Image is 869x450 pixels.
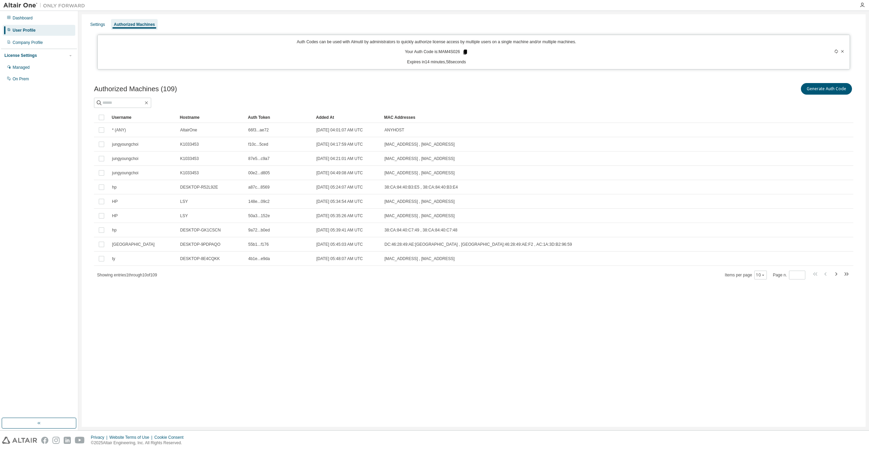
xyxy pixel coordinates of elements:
span: [MAC_ADDRESS] , [MAC_ADDRESS] [384,213,455,219]
span: ANYHOST [384,127,404,133]
p: Your Auth Code is: MAM4S026 [405,49,468,55]
div: Added At [316,112,379,123]
span: [DATE] 05:45:03 AM UTC [316,242,363,247]
span: [DATE] 05:35:26 AM UTC [316,213,363,219]
img: youtube.svg [75,437,85,444]
div: Authorized Machines [114,22,155,27]
span: a87c...8569 [248,184,270,190]
span: Items per page [725,271,767,279]
span: HP [112,199,118,204]
span: [MAC_ADDRESS] , [MAC_ADDRESS] [384,142,455,147]
div: Managed [13,65,30,70]
span: [MAC_ADDRESS] , [MAC_ADDRESS] [384,256,455,261]
span: K1033453 [180,156,199,161]
span: Showing entries 1 through 10 of 109 [97,273,157,277]
img: Altair One [3,2,89,9]
img: facebook.svg [41,437,48,444]
span: 38:CA:84:40:B3:E5 , 38:CA:84:40:B3:E4 [384,184,458,190]
div: Website Terms of Use [109,435,154,440]
span: LSY [180,199,188,204]
span: [GEOGRAPHIC_DATA] [112,242,155,247]
span: 66f3...ae72 [248,127,269,133]
img: altair_logo.svg [2,437,37,444]
img: linkedin.svg [64,437,71,444]
p: © 2025 Altair Engineering, Inc. All Rights Reserved. [91,440,188,446]
span: [DATE] 05:39:41 AM UTC [316,227,363,233]
button: 10 [756,272,765,278]
span: hp [112,227,116,233]
span: hp [112,184,116,190]
span: DC:46:28:49:AE:[GEOGRAPHIC_DATA] , [GEOGRAPHIC_DATA]:46:28:49:AE:F2 , AC:1A:3D:B2:96:59 [384,242,572,247]
div: Settings [90,22,105,27]
span: Page n. [773,271,805,279]
span: [DATE] 04:49:08 AM UTC [316,170,363,176]
span: HP [112,213,118,219]
span: DESKTOP-9PDPAQO [180,242,220,247]
span: 9a72...b0ed [248,227,270,233]
div: User Profile [13,28,35,33]
span: 38:CA:84:40:C7:49 , 38:CA:84:40:C7:48 [384,227,457,233]
span: [MAC_ADDRESS] , [MAC_ADDRESS] [384,199,455,204]
span: [DATE] 04:01:07 AM UTC [316,127,363,133]
span: DESKTOP-GK1CSCN [180,227,221,233]
p: Expires in 14 minutes, 58 seconds [102,59,771,65]
span: 148e...09c2 [248,199,270,204]
span: 55b1...f176 [248,242,269,247]
div: Username [112,112,174,123]
span: 00e2...d805 [248,170,270,176]
span: jungyoungchoi [112,170,138,176]
span: 50a3...152e [248,213,270,219]
span: K1033453 [180,142,199,147]
span: [MAC_ADDRESS] , [MAC_ADDRESS] [384,156,455,161]
span: [DATE] 04:21:01 AM UTC [316,156,363,161]
span: jungyoungchoi [112,156,138,161]
div: Hostname [180,112,242,123]
span: DESKTOP-8E4CQKK [180,256,220,261]
div: Cookie Consent [154,435,187,440]
span: f10c...5ced [248,142,268,147]
p: Auth Codes can be used with Almutil by administrators to quickly authorize license access by mult... [102,39,771,45]
div: MAC Addresses [384,112,782,123]
div: Company Profile [13,40,43,45]
span: [DATE] 05:24:07 AM UTC [316,184,363,190]
span: Authorized Machines (109) [94,85,177,93]
span: [DATE] 05:34:54 AM UTC [316,199,363,204]
span: * (ANY) [112,127,126,133]
span: DESKTOP-R52L92E [180,184,218,190]
div: License Settings [4,53,37,58]
span: 87e5...c9a7 [248,156,270,161]
span: 4b1e...e9da [248,256,270,261]
img: instagram.svg [52,437,60,444]
span: ty [112,256,115,261]
span: K1033453 [180,170,199,176]
span: [MAC_ADDRESS] , [MAC_ADDRESS] [384,170,455,176]
div: Auth Token [248,112,311,123]
div: Dashboard [13,15,33,21]
span: LSY [180,213,188,219]
span: jungyoungchoi [112,142,138,147]
span: [DATE] 04:17:59 AM UTC [316,142,363,147]
div: On Prem [13,76,29,82]
span: [DATE] 05:48:07 AM UTC [316,256,363,261]
span: AltairOne [180,127,197,133]
div: Privacy [91,435,109,440]
button: Generate Auth Code [801,83,852,95]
